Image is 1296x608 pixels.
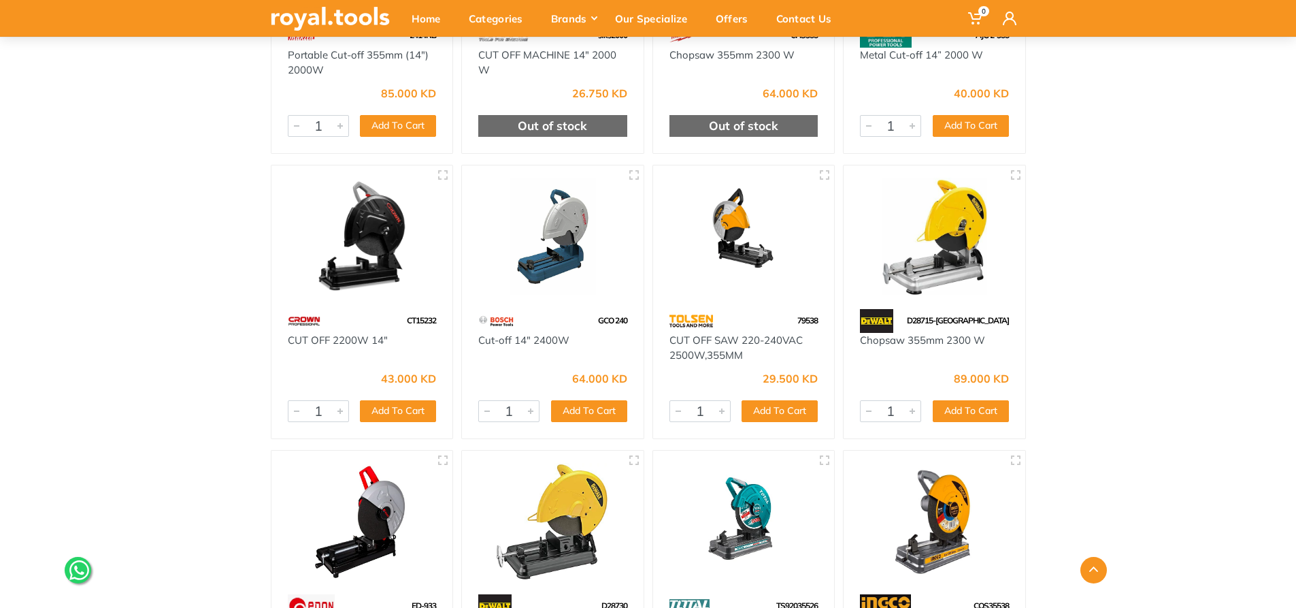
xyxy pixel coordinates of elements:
a: Portable Cut-off 355mm (14") 2000W [288,48,429,77]
div: Out of stock [669,115,818,137]
div: Home [402,4,459,33]
img: Royal Tools - Cut-off 14 [474,178,631,295]
span: D28715-[GEOGRAPHIC_DATA] [907,315,1009,325]
span: 0 [978,6,989,16]
div: 64.000 KD [763,88,818,99]
div: 43.000 KD [381,373,436,384]
img: Royal Tools - 2350W Cut off saw [856,463,1013,581]
div: Categories [459,4,542,33]
img: Royal Tools - Cut off saw 2350w 14 [665,463,823,581]
img: Royal Tools - CUT OFF 2300 W [474,463,631,581]
a: Chopsaw 355mm 2300 W [669,48,795,61]
button: Add To Cart [360,400,436,422]
img: 75.webp [288,309,320,333]
span: 79538 [797,315,818,325]
img: royal.tools Logo [271,7,390,31]
div: Contact Us [767,4,850,33]
div: Out of stock [478,115,627,137]
button: Add To Cart [933,115,1009,137]
span: GCO 240 [598,315,627,325]
img: 64.webp [669,309,714,333]
a: CUT OFF MACHINE 14" 2000 W [478,48,616,77]
img: 45.webp [860,309,893,333]
div: 40.000 KD [954,88,1009,99]
img: Royal Tools - CUT OFF MACHINE 14 [284,463,441,581]
img: Royal Tools - Chopsaw 355mm 2300 W [856,178,1013,295]
img: Royal Tools - CUT OFF 2200W 14 [284,178,441,295]
div: 26.750 KD [572,88,627,99]
a: CUT OFF SAW 220-240VAC 2500W,355MM [669,334,803,362]
button: Add To Cart [742,400,818,422]
div: Offers [706,4,767,33]
div: Our Specialize [605,4,706,33]
a: Cut-off 14" 2400W [478,334,569,347]
span: CT15232 [407,315,436,325]
a: Metal Cut-off 14” 2000 W [860,48,983,61]
a: Chopsaw 355mm 2300 W [860,334,985,347]
button: Add To Cart [360,115,436,137]
div: Brands [542,4,605,33]
img: 55.webp [478,309,514,333]
a: CUT OFF 2200W 14" [288,334,388,347]
div: 85.000 KD [381,88,436,99]
button: Add To Cart [551,400,627,422]
img: Royal Tools - CUT OFF SAW 220-240VAC 2500W,355MM [665,178,823,295]
div: 89.000 KD [954,373,1009,384]
div: 29.500 KD [763,373,818,384]
button: Add To Cart [933,400,1009,422]
div: 64.000 KD [572,373,627,384]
